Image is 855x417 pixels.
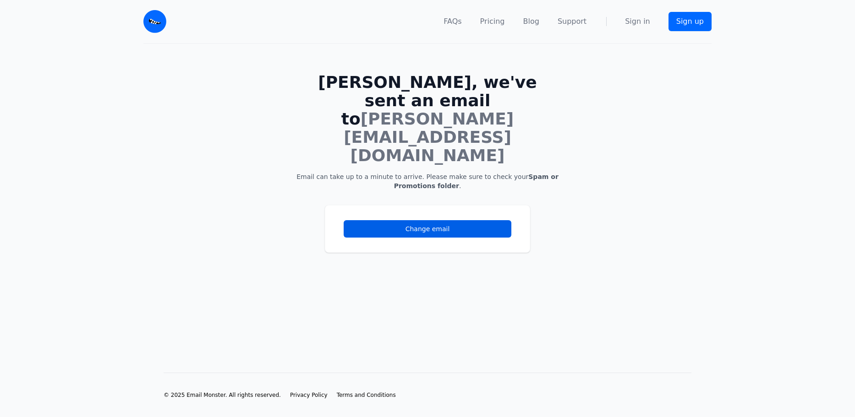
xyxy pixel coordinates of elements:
[669,12,712,31] a: Sign up
[164,391,281,399] li: © 2025 Email Monster. All rights reserved.
[523,16,539,27] a: Blog
[296,73,559,165] h1: [PERSON_NAME], we've sent an email to
[480,16,505,27] a: Pricing
[337,391,396,399] a: Terms and Conditions
[296,172,559,190] p: Email can take up to a minute to arrive. Please make sure to check your .
[143,10,166,33] img: Email Monster
[558,16,586,27] a: Support
[344,109,514,165] span: [PERSON_NAME][EMAIL_ADDRESS][DOMAIN_NAME]
[290,391,328,399] a: Privacy Policy
[444,16,461,27] a: FAQs
[625,16,650,27] a: Sign in
[394,173,559,190] b: Spam or Promotions folder
[344,220,511,238] a: Change email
